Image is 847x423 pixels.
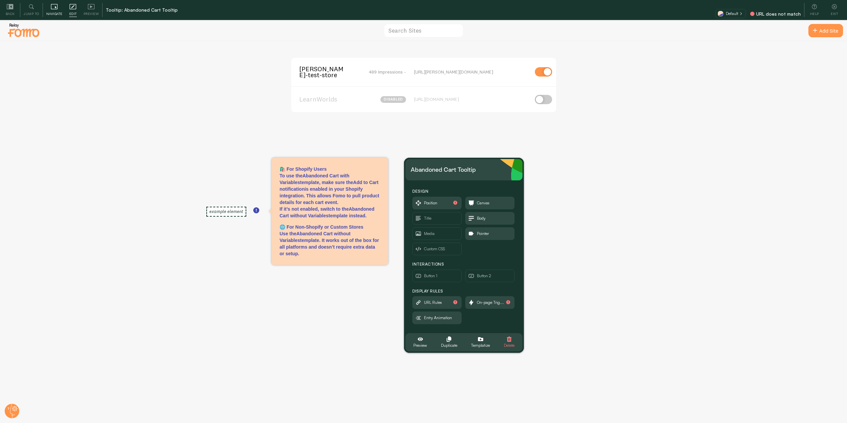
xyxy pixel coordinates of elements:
strong: Abandoned Cart with Variables [280,173,349,185]
span: 489 Impressions - [369,69,406,75]
p: To use the template, make sure the is enabled in your Shopify integration. This allows Fomo to pu... [280,172,380,206]
div: [URL][PERSON_NAME][DOMAIN_NAME] [414,69,529,75]
p: Use the template. It works out of the box for all platforms and doesn’t require extra data or setup. [280,230,380,257]
span: LearnWorlds [299,96,353,102]
span: disabled [380,96,406,103]
p: 🌐 For Non-Shopify or Custom Stores [280,224,380,230]
div: [URL][DOMAIN_NAME] [414,96,529,102]
p: 🛍️ For Shopify Users [280,166,380,172]
p: If it’s not enabled, switch to the template instead. [280,206,380,219]
img: fomo-relay-logo-orange.svg [7,22,40,39]
svg: <p>🛍️ For Shopify Users</p><p>To use the <strong>Abandoned Cart with Variables</strong> template,... [253,207,259,213]
strong: Abandoned Cart without Variables [280,231,350,243]
span: [PERSON_NAME]-test-store [299,66,353,78]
